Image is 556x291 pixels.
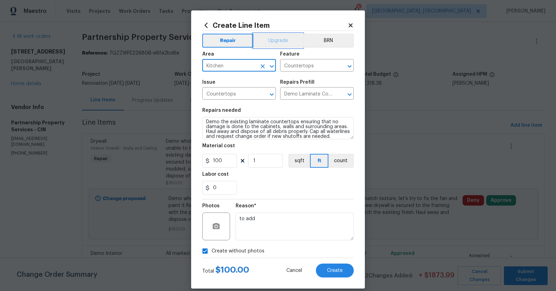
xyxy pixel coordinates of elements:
button: Open [345,90,354,99]
button: count [328,154,354,168]
textarea: to add [236,213,354,240]
h5: Issue [202,80,215,85]
h5: Feature [280,52,300,57]
button: Upgrade [253,34,303,48]
div: Total [202,266,249,275]
button: Open [345,61,354,71]
span: Create without photos [212,248,264,255]
span: Cancel [286,268,302,273]
textarea: Demo the existing laminate countertops ensuring that no damage is done to the cabinets, walls and... [202,117,354,139]
button: Repair [202,34,253,48]
h5: Repairs needed [202,108,241,113]
h5: Photos [202,203,220,208]
button: Cancel [275,264,313,277]
span: $ 100.00 [215,266,249,274]
button: BRN [303,34,354,48]
h5: Labor cost [202,172,229,177]
h5: Repairs Prefill [280,80,314,85]
h5: Reason* [236,203,256,208]
button: Open [267,90,277,99]
button: Clear [258,61,268,71]
button: sqft [288,154,310,168]
h5: Material cost [202,143,235,148]
button: ft [310,154,328,168]
h2: Create Line Item [202,22,347,29]
button: Open [267,61,277,71]
button: Create [316,264,354,277]
span: Create [327,268,343,273]
h5: Area [202,52,214,57]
